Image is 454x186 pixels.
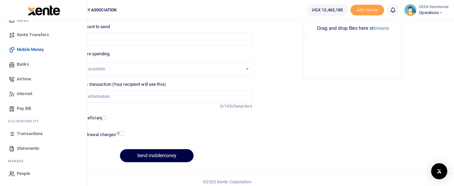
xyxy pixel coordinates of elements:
[5,116,82,126] li: Ac
[5,42,82,57] a: Mobile Money
[5,126,82,141] a: Transactions
[232,104,252,109] span: characters
[17,90,32,97] span: Internet
[17,145,39,152] span: Statements
[5,86,82,101] a: Internet
[17,105,31,112] span: Pay Bill
[5,101,82,116] a: Pay Bill
[61,90,252,103] input: Enter extra information
[17,76,31,82] span: Airtime
[431,163,447,179] div: Open Intercom Messenger
[350,5,384,16] span: Add money
[307,4,348,16] a: UGX 12,462,185
[61,33,252,45] input: UGX
[61,81,166,88] label: Memo for this transaction (Your recipient will see this)
[120,149,194,162] button: Send mobilemoney
[419,4,449,10] small: USEA Secretariat
[66,66,242,72] div: No options available.
[304,4,350,16] li: Wallet ballance
[17,32,49,38] span: Xente Transfers
[13,119,39,124] span: countability
[312,7,343,13] span: UGX 12,462,185
[5,156,82,166] li: M
[350,7,384,12] a: Add money
[27,7,60,12] a: logo-small logo-large logo-large
[62,132,122,137] h6: Include withdrawal charges
[350,5,384,16] li: Toup your wallet
[11,159,24,164] span: anage
[5,166,82,181] a: People
[419,10,449,16] span: Operations
[306,25,401,32] div: Drag and drop files here or
[17,46,44,53] span: Mobile Money
[5,72,82,86] a: Airtime
[17,61,29,68] span: Banks
[374,26,389,30] button: browse
[404,4,416,16] img: profile-user
[17,130,43,137] span: Transactions
[5,27,82,42] a: Xente Transfers
[5,57,82,72] a: Banks
[17,170,30,177] span: People
[28,5,60,15] img: logo-large
[220,104,232,109] span: 0/140
[5,141,82,156] a: Statements
[404,4,449,16] a: profile-user USEA Secretariat Operations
